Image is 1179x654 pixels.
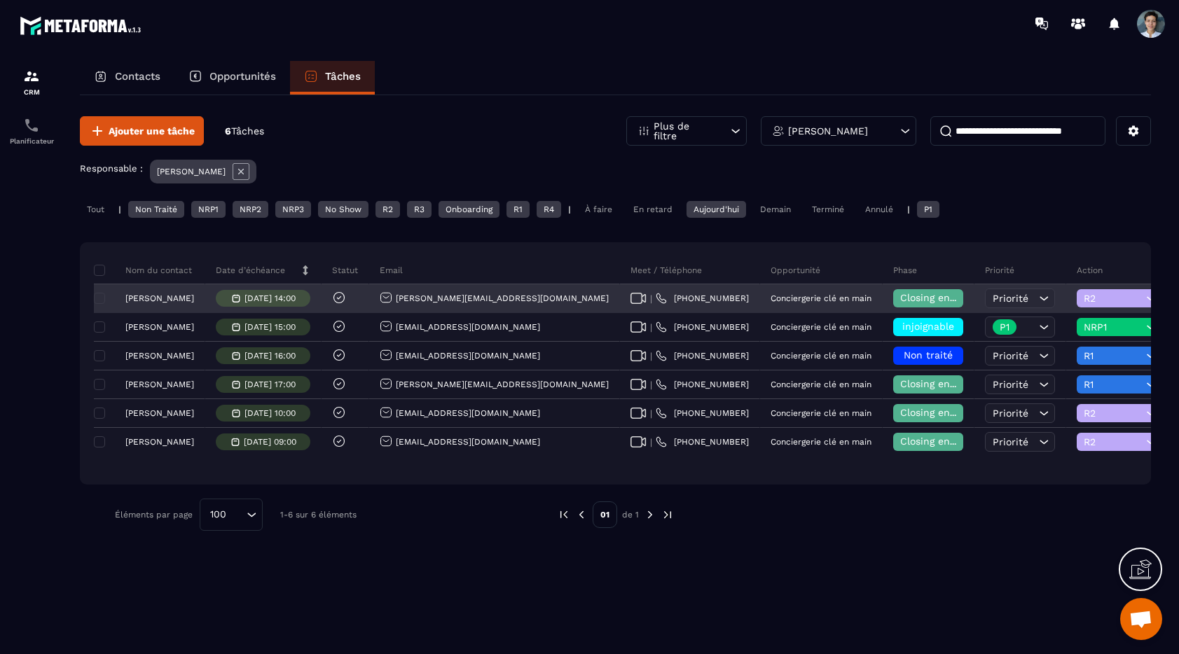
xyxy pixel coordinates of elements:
[687,201,746,218] div: Aujourd'hui
[1077,265,1103,276] p: Action
[656,293,749,304] a: [PHONE_NUMBER]
[650,437,652,447] span: |
[771,351,871,361] p: Conciergerie clé en main
[900,407,980,418] span: Closing en cours
[375,201,400,218] div: R2
[216,265,285,276] p: Date d’échéance
[985,265,1014,276] p: Priorité
[902,321,954,332] span: injoignable
[4,137,60,145] p: Planificateur
[993,350,1028,361] span: Priorité
[622,509,639,520] p: de 1
[656,350,749,361] a: [PHONE_NUMBER]
[20,13,146,39] img: logo
[771,380,871,389] p: Conciergerie clé en main
[753,201,798,218] div: Demain
[125,437,194,447] p: [PERSON_NAME]
[917,201,939,218] div: P1
[233,201,268,218] div: NRP2
[128,201,184,218] div: Non Traité
[771,437,871,447] p: Conciergerie clé en main
[650,408,652,419] span: |
[205,507,231,522] span: 100
[654,121,715,141] p: Plus de filtre
[109,124,195,138] span: Ajouter une tâche
[280,510,357,520] p: 1-6 sur 6 éléments
[231,507,243,522] input: Search for option
[380,265,403,276] p: Email
[1000,322,1009,332] p: P1
[578,201,619,218] div: À faire
[80,61,174,95] a: Contacts
[656,321,749,333] a: [PHONE_NUMBER]
[558,508,570,521] img: prev
[656,408,749,419] a: [PHONE_NUMBER]
[993,436,1028,447] span: Priorité
[993,408,1028,419] span: Priorité
[630,265,702,276] p: Meet / Téléphone
[209,70,276,83] p: Opportunités
[771,322,871,332] p: Conciergerie clé en main
[650,293,652,304] span: |
[115,510,193,520] p: Éléments par page
[1120,598,1162,640] div: Ouvrir le chat
[115,70,160,83] p: Contacts
[332,265,358,276] p: Statut
[407,201,432,218] div: R3
[1084,293,1143,304] span: R2
[907,204,910,214] p: |
[318,201,368,218] div: No Show
[900,292,980,303] span: Closing en cours
[993,293,1028,304] span: Priorité
[1084,321,1143,333] span: NRP1
[4,88,60,96] p: CRM
[661,508,674,521] img: next
[225,125,264,138] p: 6
[97,265,192,276] p: Nom du contact
[4,106,60,155] a: schedulerschedulerPlanificateur
[118,204,121,214] p: |
[900,436,980,447] span: Closing en cours
[244,380,296,389] p: [DATE] 17:00
[244,293,296,303] p: [DATE] 14:00
[244,351,296,361] p: [DATE] 16:00
[771,265,820,276] p: Opportunité
[244,322,296,332] p: [DATE] 15:00
[290,61,375,95] a: Tâches
[537,201,561,218] div: R4
[575,508,588,521] img: prev
[1084,379,1143,390] span: R1
[656,379,749,390] a: [PHONE_NUMBER]
[1084,436,1143,447] span: R2
[439,201,499,218] div: Onboarding
[157,167,226,176] p: [PERSON_NAME]
[191,201,226,218] div: NRP1
[80,116,204,146] button: Ajouter une tâche
[805,201,851,218] div: Terminé
[23,68,40,85] img: formation
[650,322,652,333] span: |
[80,163,143,174] p: Responsable :
[568,204,571,214] p: |
[125,408,194,418] p: [PERSON_NAME]
[125,322,194,332] p: [PERSON_NAME]
[900,378,980,389] span: Closing en cours
[325,70,361,83] p: Tâches
[593,501,617,528] p: 01
[650,351,652,361] span: |
[200,499,263,531] div: Search for option
[771,293,871,303] p: Conciergerie clé en main
[858,201,900,218] div: Annulé
[80,201,111,218] div: Tout
[650,380,652,390] span: |
[174,61,290,95] a: Opportunités
[231,125,264,137] span: Tâches
[644,508,656,521] img: next
[244,437,296,447] p: [DATE] 09:00
[244,408,296,418] p: [DATE] 10:00
[125,351,194,361] p: [PERSON_NAME]
[893,265,917,276] p: Phase
[23,117,40,134] img: scheduler
[771,408,871,418] p: Conciergerie clé en main
[788,126,868,136] p: [PERSON_NAME]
